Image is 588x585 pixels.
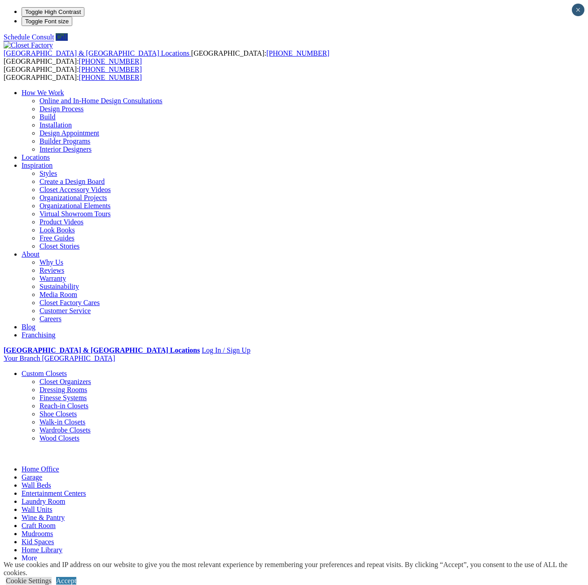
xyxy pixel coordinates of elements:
[39,170,57,177] a: Styles
[22,250,39,258] a: About
[39,258,63,266] a: Why Us
[42,354,115,362] span: [GEOGRAPHIC_DATA]
[39,194,107,201] a: Organizational Projects
[22,530,53,537] a: Mudrooms
[25,9,81,15] span: Toggle High Contrast
[266,49,329,57] a: [PHONE_NUMBER]
[39,202,110,210] a: Organizational Elements
[79,74,142,81] a: [PHONE_NUMBER]
[56,577,76,585] a: Accept
[202,346,250,354] a: Log In / Sign Up
[39,378,91,385] a: Closet Organizers
[39,386,87,393] a: Dressing Rooms
[25,18,69,25] span: Toggle Font size
[39,299,100,306] a: Closet Factory Cares
[22,554,37,562] a: More menu text will display only on big screen
[22,7,84,17] button: Toggle High Contrast
[22,89,64,96] a: How We Work
[39,315,61,323] a: Careers
[4,354,40,362] span: Your Branch
[39,234,75,242] a: Free Guides
[4,346,200,354] a: [GEOGRAPHIC_DATA] & [GEOGRAPHIC_DATA] Locations
[39,210,111,218] a: Virtual Showroom Tours
[39,137,90,145] a: Builder Programs
[22,546,62,554] a: Home Library
[22,481,51,489] a: Wall Beds
[39,242,79,250] a: Closet Stories
[39,145,92,153] a: Interior Designers
[6,577,52,585] a: Cookie Settings
[22,323,35,331] a: Blog
[22,370,67,377] a: Custom Closets
[22,538,54,546] a: Kid Spaces
[4,561,588,577] div: We use cookies and IP address on our website to give you the most relevant experience by remember...
[4,41,53,49] img: Closet Factory
[79,65,142,73] a: [PHONE_NUMBER]
[56,33,68,41] a: Call
[4,354,115,362] a: Your Branch [GEOGRAPHIC_DATA]
[4,49,329,65] span: [GEOGRAPHIC_DATA]: [GEOGRAPHIC_DATA]:
[4,33,54,41] a: Schedule Consult
[39,113,56,121] a: Build
[22,522,56,529] a: Craft Room
[39,307,91,314] a: Customer Service
[39,266,64,274] a: Reviews
[39,105,83,113] a: Design Process
[22,162,53,169] a: Inspiration
[39,283,79,290] a: Sustainability
[22,153,50,161] a: Locations
[39,178,105,185] a: Create a Design Board
[39,218,83,226] a: Product Videos
[22,465,59,473] a: Home Office
[39,275,66,282] a: Warranty
[22,17,72,26] button: Toggle Font size
[22,331,56,339] a: Franchising
[39,226,75,234] a: Look Books
[4,65,142,81] span: [GEOGRAPHIC_DATA]: [GEOGRAPHIC_DATA]:
[22,506,52,513] a: Wall Units
[4,49,191,57] a: [GEOGRAPHIC_DATA] & [GEOGRAPHIC_DATA] Locations
[22,489,86,497] a: Entertainment Centers
[39,434,79,442] a: Wood Closets
[39,426,91,434] a: Wardrobe Closets
[22,498,65,505] a: Laundry Room
[39,402,88,410] a: Reach-in Closets
[39,410,77,418] a: Shoe Closets
[39,129,99,137] a: Design Appointment
[79,57,142,65] a: [PHONE_NUMBER]
[39,394,87,402] a: Finesse Systems
[39,97,162,105] a: Online and In-Home Design Consultations
[39,291,77,298] a: Media Room
[22,514,65,521] a: Wine & Pantry
[4,49,189,57] span: [GEOGRAPHIC_DATA] & [GEOGRAPHIC_DATA] Locations
[39,418,85,426] a: Walk-in Closets
[39,121,72,129] a: Installation
[572,4,584,16] button: Close
[22,473,42,481] a: Garage
[39,186,111,193] a: Closet Accessory Videos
